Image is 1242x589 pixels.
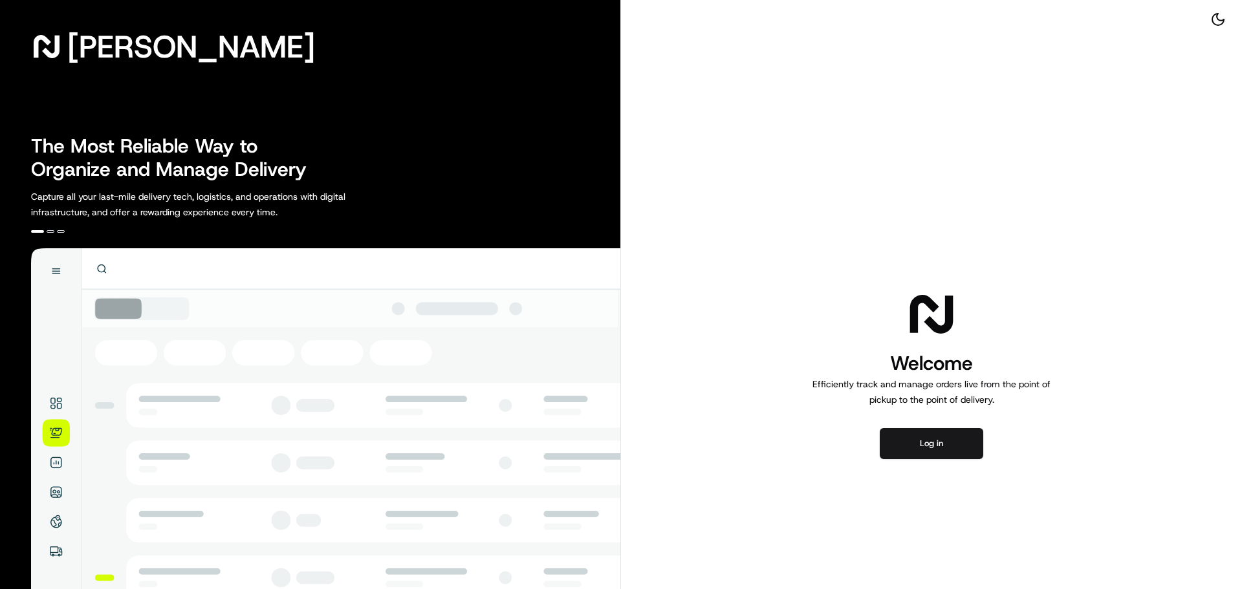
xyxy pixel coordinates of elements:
[880,428,983,459] button: Log in
[807,376,1056,407] p: Efficiently track and manage orders live from the point of pickup to the point of delivery.
[31,134,321,181] h2: The Most Reliable Way to Organize and Manage Delivery
[67,34,315,59] span: [PERSON_NAME]
[807,350,1056,376] h1: Welcome
[31,189,404,220] p: Capture all your last-mile delivery tech, logistics, and operations with digital infrastructure, ...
